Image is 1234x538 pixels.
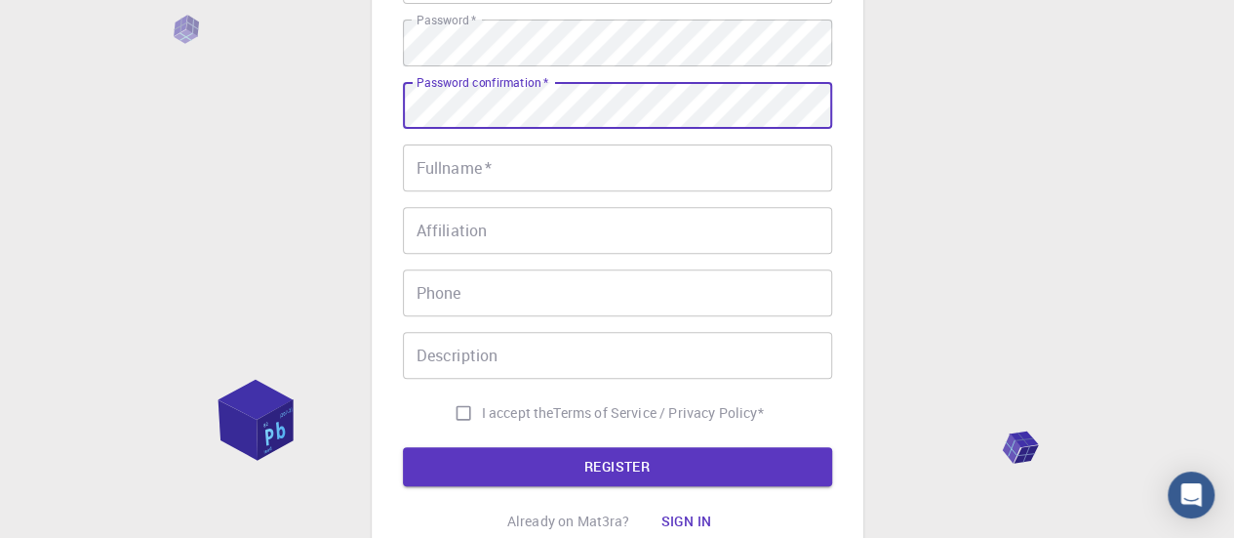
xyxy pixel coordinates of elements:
p: Terms of Service / Privacy Policy * [553,403,763,423]
a: Terms of Service / Privacy Policy* [553,403,763,423]
div: Open Intercom Messenger [1168,472,1214,518]
span: I accept the [482,403,554,423]
button: REGISTER [403,447,832,486]
label: Password [417,12,476,28]
label: Password confirmation [417,74,548,91]
p: Already on Mat3ra? [507,512,630,531]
